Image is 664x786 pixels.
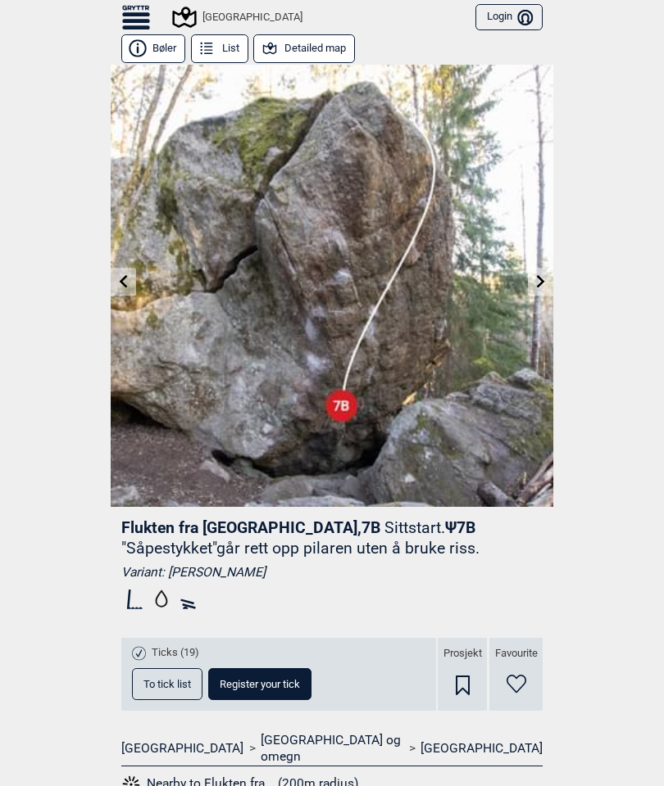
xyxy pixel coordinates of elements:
[152,646,199,660] span: Ticks (19)
[132,668,202,700] button: To tick list
[384,518,445,537] p: Sittstart.
[121,518,480,558] span: Ψ 7B
[495,647,538,661] span: Favourite
[121,34,185,63] button: Bøler
[121,740,243,757] a: [GEOGRAPHIC_DATA]
[121,732,543,766] nav: > >
[175,7,302,27] div: [GEOGRAPHIC_DATA]
[121,564,543,580] div: Variant: [PERSON_NAME]
[143,679,191,689] span: To tick list
[261,732,403,766] a: [GEOGRAPHIC_DATA] og omegn
[475,4,543,31] button: Login
[191,34,248,63] button: List
[438,638,487,711] div: Prosjekt
[111,65,553,507] img: Flukten fra Alcatraz 200416
[121,518,380,537] span: Flukten fra [GEOGRAPHIC_DATA] , 7B
[220,679,300,689] span: Register your tick
[253,34,355,63] button: Detailed map
[121,539,480,558] p: "Såpestykket"går rett opp pilaren uten å bruke riss.
[208,668,312,700] button: Register your tick
[421,740,543,757] a: [GEOGRAPHIC_DATA]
